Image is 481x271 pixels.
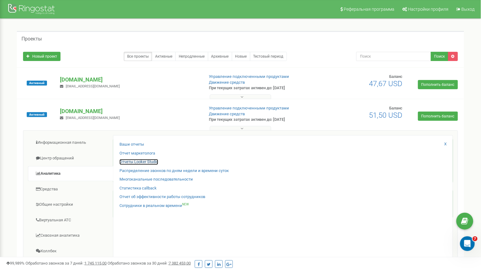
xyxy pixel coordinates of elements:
a: Сотрудники в реальном времениNEW [119,203,189,209]
span: Баланс [389,106,402,110]
a: Коллбек [28,244,113,259]
p: [DOMAIN_NAME] [60,107,199,115]
a: Отчеты Looker Studio [119,159,158,165]
a: Управление подключенными продуктами [209,74,289,79]
a: Отчет маркетолога [119,151,155,156]
a: Отчет об эффективности работы сотрудников [119,194,205,200]
span: 47,67 USD [369,79,402,88]
a: Тестовый период [250,52,287,61]
p: При текущих затратах активен до: [DATE] [209,117,311,123]
span: [EMAIL_ADDRESS][DOMAIN_NAME] [66,116,120,120]
u: 1 745 115,00 [84,261,107,265]
input: Поиск [356,52,432,61]
span: Обработано звонков за 30 дней : [108,261,191,265]
a: Новый проект [23,52,61,61]
a: Активные [152,52,176,61]
a: Центр обращений [28,151,113,166]
p: При текущих затратах активен до: [DATE] [209,85,311,91]
a: Аналитика [28,166,113,181]
p: [DOMAIN_NAME] [60,76,199,84]
span: Выход [462,7,475,12]
u: 7 382 453,00 [169,261,191,265]
span: 51,50 USD [369,111,402,120]
a: Средства [28,182,113,197]
a: Пополнить баланс [418,112,458,121]
a: Информационная панель [28,135,113,150]
a: Движение средств [209,112,245,116]
a: Пополнить баланс [418,80,458,89]
a: Архивные [208,52,232,61]
span: Баланс [389,74,402,79]
a: Общие настройки [28,197,113,212]
a: Движение средств [209,80,245,85]
a: Ваши отчеты [119,142,144,147]
button: Поиск [431,52,448,61]
span: Настройки профиля [408,7,449,12]
span: [EMAIL_ADDRESS][DOMAIN_NAME] [66,84,120,88]
a: Сквозная аналитика [28,228,113,243]
a: Распределение звонков по дням недели и времени суток [119,168,229,174]
a: X [444,141,447,147]
span: Обработано звонков за 7 дней : [25,261,107,265]
iframe: Intercom live chat [460,236,475,251]
span: Активный [27,112,47,117]
h5: Проекты [22,36,42,42]
a: Статистика callback [119,185,157,191]
a: Новые [232,52,250,61]
a: Все проекты [124,52,152,61]
a: Непродленные [175,52,208,61]
span: 7 [473,236,478,241]
a: Управление подключенными продуктами [209,106,289,110]
a: Виртуальная АТС [28,213,113,228]
span: 99,989% [6,261,25,265]
span: Активный [27,81,47,86]
a: Многоканальные последовательности [119,177,193,182]
span: Реферальная программа [344,7,395,12]
sup: NEW [182,203,189,206]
